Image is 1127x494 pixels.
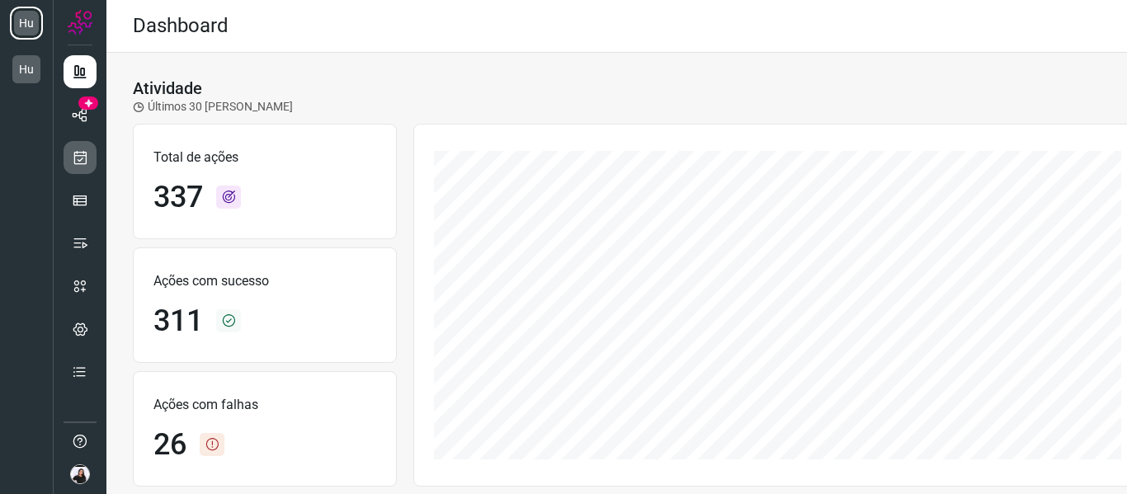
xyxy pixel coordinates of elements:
img: 662d8b14c1de322ee1c7fc7bf9a9ccae.jpeg [70,464,90,484]
p: Total de ações [153,148,376,167]
img: Logo [68,10,92,35]
p: Ações com sucesso [153,271,376,291]
li: Hu [10,7,43,40]
h1: 26 [153,427,186,463]
li: Hu [10,53,43,86]
h1: 337 [153,180,203,215]
h3: Atividade [133,78,202,98]
h1: 311 [153,303,203,339]
h2: Dashboard [133,14,229,38]
p: Últimos 30 [PERSON_NAME] [133,98,293,115]
p: Ações com falhas [153,395,376,415]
